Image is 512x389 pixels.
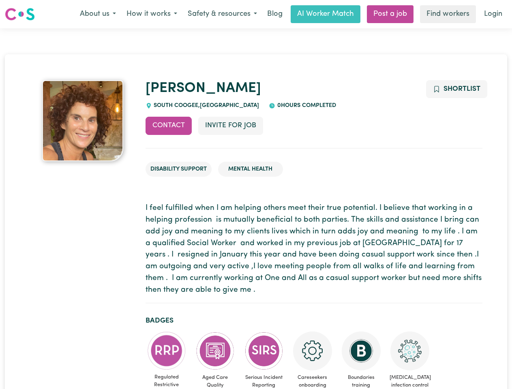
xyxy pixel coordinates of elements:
[390,331,429,370] img: CS Academy: COVID-19 Infection Control Training course completed
[75,6,121,23] button: About us
[147,331,186,370] img: CS Academy: Regulated Restrictive Practices course completed
[367,5,413,23] a: Post a job
[479,5,507,23] a: Login
[293,331,332,370] img: CS Academy: Careseekers Onboarding course completed
[146,203,482,296] p: I feel fulfilled when I am helping others meet their true potential. I believe that working in a ...
[30,80,136,161] a: Belinda's profile picture'
[5,5,35,24] a: Careseekers logo
[342,331,381,370] img: CS Academy: Boundaries in care and support work course completed
[146,162,212,177] li: Disability Support
[218,162,283,177] li: Mental Health
[275,103,336,109] span: 0 hours completed
[198,117,263,135] button: Invite for Job
[146,316,482,325] h2: Badges
[42,80,123,161] img: Belinda
[146,81,261,96] a: [PERSON_NAME]
[443,85,480,92] span: Shortlist
[5,7,35,21] img: Careseekers logo
[262,5,287,23] a: Blog
[291,5,360,23] a: AI Worker Match
[152,103,259,109] span: SOUTH COOGEE , [GEOGRAPHIC_DATA]
[426,80,487,98] button: Add to shortlist
[121,6,182,23] button: How it works
[196,331,235,370] img: CS Academy: Aged Care Quality Standards & Code of Conduct course completed
[146,117,192,135] button: Contact
[420,5,476,23] a: Find workers
[244,331,283,370] img: CS Academy: Serious Incident Reporting Scheme course completed
[182,6,262,23] button: Safety & resources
